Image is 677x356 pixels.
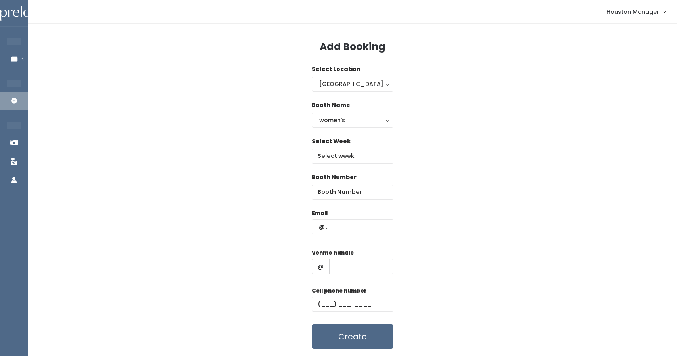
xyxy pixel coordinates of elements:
label: Venmo handle [312,249,354,257]
span: @ [312,259,330,274]
label: Email [312,210,328,218]
button: [GEOGRAPHIC_DATA] [312,77,393,92]
h3: Add Booking [320,41,385,52]
input: (___) ___-____ [312,297,393,312]
input: Booth Number [312,185,393,200]
label: Select Week [312,137,351,145]
button: Create [312,324,393,349]
input: Select week [312,149,393,164]
label: Booth Name [312,101,350,109]
div: women's [319,116,386,124]
span: Houston Manager [606,8,659,16]
label: Select Location [312,65,361,73]
div: [GEOGRAPHIC_DATA] [319,80,386,88]
label: Booth Number [312,173,357,182]
a: Houston Manager [598,3,674,20]
input: @ . [312,219,393,234]
button: women's [312,113,393,128]
label: Cell phone number [312,287,367,295]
